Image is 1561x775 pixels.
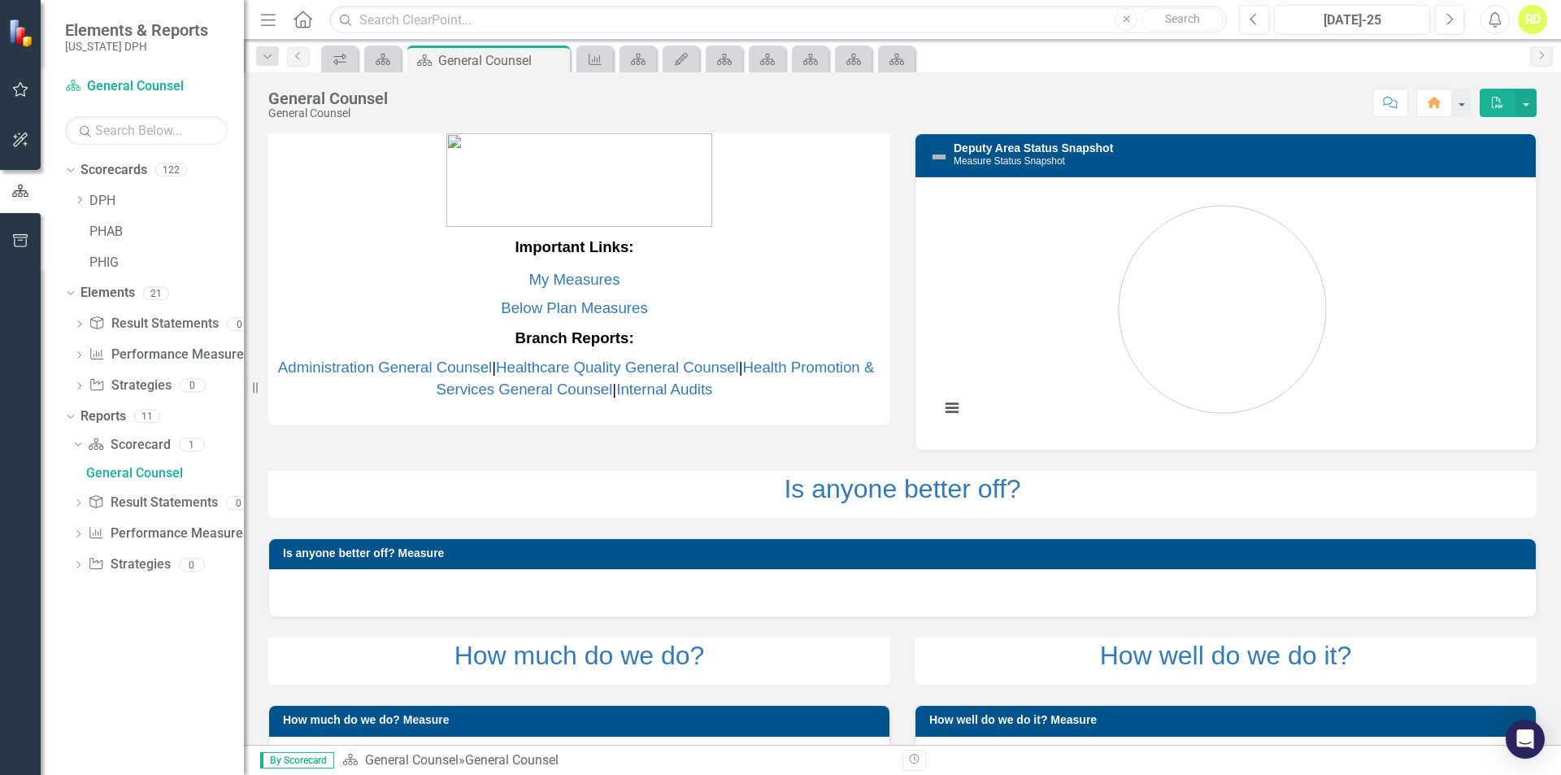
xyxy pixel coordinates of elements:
div: 0 [179,558,205,572]
div: 122 [155,163,187,177]
a: Administration General Counsel [278,359,492,376]
strong: Important Links: [515,238,633,255]
span: Elements & Reports [65,20,208,40]
a: Reports [80,407,126,426]
a: How much do we do? [454,641,705,670]
a: Result Statements [89,315,218,333]
a: Performance Measures [88,525,249,543]
div: Chart. Highcharts interactive chart. [932,189,1520,433]
div: Open Intercom Messenger [1506,720,1545,759]
a: Performance Measures [89,346,250,364]
button: RD [1518,5,1547,34]
a: Scorecard [88,436,170,455]
a: Internal Audits [616,381,712,398]
div: 0 [226,496,252,510]
h3: How well do we do it? Measure [929,714,1528,726]
button: View chart menu, Chart [941,397,963,420]
div: 21 [143,286,169,300]
h3: Is anyone better off? Measure [283,547,1528,559]
span: | | | [275,359,875,398]
span: Branch Reports: [515,329,633,346]
a: General Counsel [365,752,459,768]
img: Not Defined [929,147,949,167]
span: By Scorecard [260,752,334,768]
div: General Counsel [268,107,388,120]
a: Result Statements [88,494,217,512]
a: Strategies [89,377,171,395]
a: How well do we do it? [1100,641,1351,670]
div: 11 [134,409,160,423]
div: » [342,751,890,770]
a: Is anyone better off? [784,474,1020,503]
a: Healthcare Quality General Counsel [496,359,739,376]
input: Search ClearPoint... [329,6,1227,34]
h3: How much do we do? Measure [283,714,881,726]
button: [DATE]-25 [1274,5,1430,34]
a: PHIG [89,254,244,272]
a: General Counsel [65,77,228,96]
a: DPH [89,192,244,211]
small: [US_STATE] DPH [65,40,208,53]
div: 0 [180,379,206,393]
svg: Interactive chart [932,189,1513,433]
a: PHAB [89,223,244,242]
a: Below Plan Measures [501,299,647,316]
div: General Counsel [465,752,559,768]
div: [DATE]-25 [1280,11,1424,30]
a: My Measures [529,271,620,288]
a: Elements [80,284,135,303]
small: Measure Status Snapshot [954,155,1065,167]
a: Scorecards [80,161,147,180]
div: 1 [179,438,205,451]
div: General Counsel [86,466,244,481]
div: General Counsel [268,89,388,107]
a: Deputy Area Status Snapshot [954,142,1113,155]
span: Search [1165,12,1200,25]
div: General Counsel [438,50,566,71]
button: Search [1141,8,1223,31]
img: ClearPoint Strategy [8,19,37,47]
a: Strategies [88,555,170,574]
input: Search Below... [65,116,228,145]
a: General Counsel [82,459,244,485]
div: 0 [227,317,253,331]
